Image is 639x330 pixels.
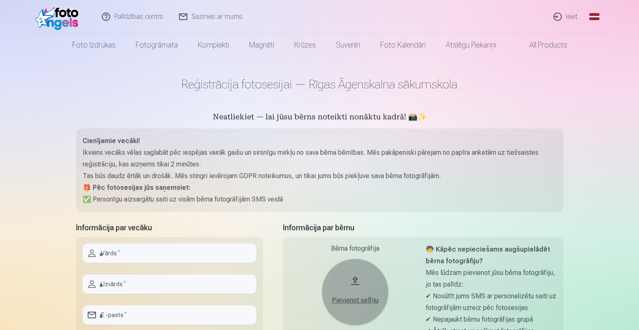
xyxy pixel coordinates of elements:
strong: 🧒 Kāpēc nepieciešams augšupielādēt bērna fotogrāfiju? [426,245,550,265]
div: Pievienot selfiju [330,295,380,305]
div: Bērna fotogrāfija [290,244,421,254]
a: Komplekti [188,33,239,57]
p: Ikviens vecāks vēlas saglabāt pēc iespējas vairāk gaišu un sirsnīgu mirkļu no sava bērna bērnības... [83,147,557,170]
a: Magnēti [239,33,284,57]
p: Tas būs daudz ērtāk un drošāk. Mēs stingri ievērojam GDPR noteikumus, un tikai jums būs piekļuve ... [83,170,557,182]
h5: Informācija par bērnu [283,222,563,234]
a: Fotogrāmata [126,33,188,57]
h5: Informācija par vecāku [76,222,263,234]
button: Pievienot selfiju [322,259,389,325]
p: ✔ Nosūtīt jums SMS ar personalizētu saiti uz fotogrāfijām uzreiz pēc fotosesijas [426,290,557,314]
a: Suvenīri [326,33,370,57]
a: Krūzes [284,33,326,57]
strong: 🎁 Pēc fotosesijas jūs saņemsiet: [83,184,190,191]
strong: Cienījamie vecāki! [83,137,140,145]
a: All products [506,33,577,57]
a: Atslēgu piekariņi [436,33,506,57]
p: ✔ Nepajaukt bērnu fotogrāfijas grupā [426,314,557,325]
p: Mēs lūdzam pievienot jūsu bērna fotogrāfiju, jo tas palīdz: [426,267,557,290]
h1: Reģistrācija fotosesijai — Rīgas Āgenskalna sākumskola [76,77,563,92]
p: ✅ Personīgu aizsargātu saiti uz visām bērna fotogrāfijām SMS veidā [83,194,557,205]
a: Foto kalendāri [370,33,436,57]
a: Foto izdrukas [62,33,126,57]
img: /fa1 [35,3,83,30]
h5: Neatliekiet — lai jūsu bērns noteikti nonāktu kadrā! 📸✨ [76,112,563,123]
